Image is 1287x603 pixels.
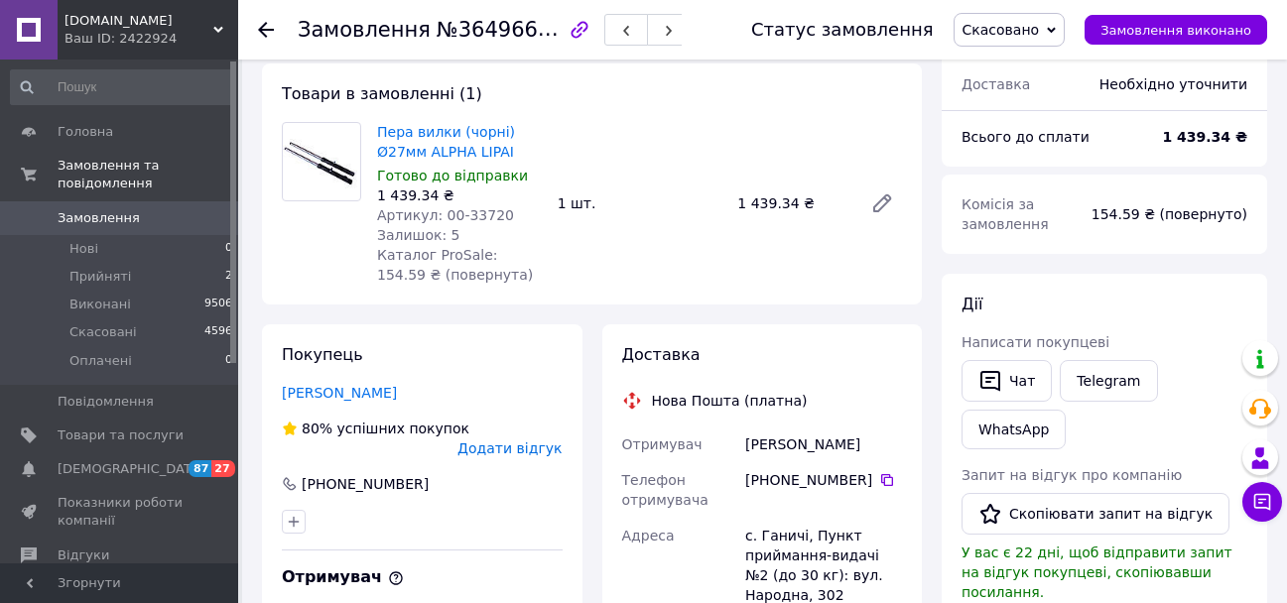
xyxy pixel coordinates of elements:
[69,296,131,313] span: Виконані
[1162,129,1247,145] b: 1 439.34 ₴
[225,268,232,286] span: 2
[377,185,542,205] div: 1 439.34 ₴
[189,460,211,477] span: 87
[741,426,906,462] div: [PERSON_NAME]
[58,426,184,444] span: Товари та послуги
[64,30,238,48] div: Ваш ID: 2422924
[283,133,360,191] img: Пера вилки (чорні) Ø27мм ALPHA LIPAI
[58,494,184,530] span: Показники роботи компанії
[58,546,109,564] span: Відгуки
[225,240,232,258] span: 0
[962,334,1109,350] span: Написати покупцеві
[962,196,1049,232] span: Комісія за замовлення
[962,544,1232,600] span: У вас є 22 дні, щоб відправити запит на відгук покупцеві, скопіювавши посилання.
[377,168,528,183] span: Готово до відправки
[1088,62,1259,106] div: Необхідно уточнити
[963,22,1040,38] span: Скасовано
[302,421,332,436] span: 80%
[962,295,982,313] span: Дії
[204,296,232,313] span: 9506
[377,227,460,243] span: Залишок: 5
[282,385,397,401] a: [PERSON_NAME]
[211,460,234,477] span: 27
[962,76,1030,92] span: Доставка
[437,17,578,42] span: №364966839
[225,352,232,370] span: 0
[58,209,140,227] span: Замовлення
[58,123,113,141] span: Головна
[962,467,1182,483] span: Запит на відгук про компанію
[1100,23,1251,38] span: Замовлення виконано
[58,157,238,192] span: Замовлення та повідомлення
[282,345,363,364] span: Покупець
[962,493,1229,535] button: Скопіювати запит на відгук
[258,20,274,40] div: Повернутися назад
[745,470,902,490] div: [PHONE_NUMBER]
[1060,360,1157,402] a: Telegram
[622,528,675,543] span: Адреса
[64,12,213,30] span: benzomoto-service.com.ua
[729,189,854,217] div: 1 439.34 ₴
[457,440,562,456] span: Додати відгук
[1085,15,1267,45] button: Замовлення виконано
[10,69,234,105] input: Пошук
[69,323,137,341] span: Скасовані
[282,567,404,586] span: Отримувач
[550,189,730,217] div: 1 шт.
[282,419,469,438] div: успішних покупок
[377,207,514,223] span: Артикул: 00-33720
[377,247,533,283] span: Каталог ProSale: 154.59 ₴ (повернута)
[962,360,1052,402] button: Чат
[962,410,1066,449] a: WhatsApp
[1092,206,1247,222] span: 154.59 ₴ (повернуто)
[298,18,431,42] span: Замовлення
[58,460,204,478] span: [DEMOGRAPHIC_DATA]
[282,84,482,103] span: Товари в замовленні (1)
[300,474,431,494] div: [PHONE_NUMBER]
[58,393,154,411] span: Повідомлення
[1242,482,1282,522] button: Чат з покупцем
[862,183,902,223] a: Редагувати
[204,323,232,341] span: 4596
[622,436,703,452] span: Отримувач
[962,129,1090,145] span: Всього до сплати
[647,391,813,411] div: Нова Пошта (платна)
[69,352,132,370] span: Оплачені
[69,268,131,286] span: Прийняті
[751,20,934,40] div: Статус замовлення
[622,472,708,508] span: Телефон отримувача
[377,124,515,160] a: Пера вилки (чорні) Ø27мм ALPHA LIPAI
[622,345,701,364] span: Доставка
[69,240,98,258] span: Нові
